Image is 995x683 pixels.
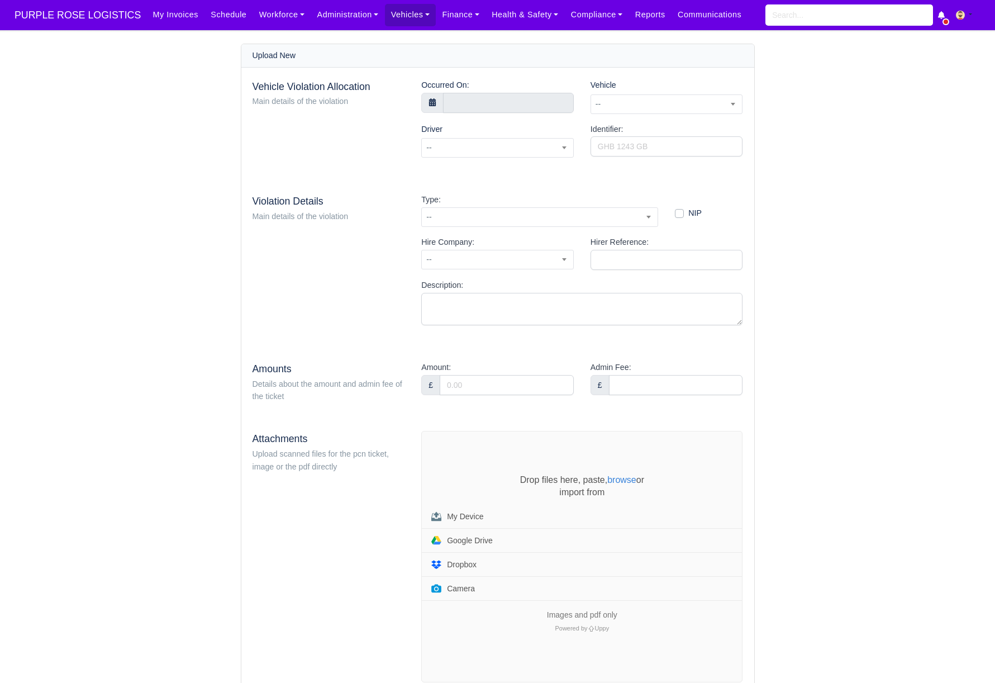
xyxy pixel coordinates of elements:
div: £ [591,375,610,395]
a: Health & Safety [485,4,565,26]
div: Camera [447,585,475,592]
h6: Upload New [253,51,296,60]
button: browse [607,476,636,485]
h5: Attachments [253,433,405,445]
label: Hire Company: [421,236,474,249]
h5: Amounts [253,363,405,375]
a: Workforce [253,4,311,26]
span: -- [591,97,742,111]
a: Finance [436,4,485,26]
a: My Invoices [146,4,204,26]
div: Main details of the violation [253,95,405,108]
span: -- [422,210,658,224]
a: Powered byUppy [555,625,609,632]
a: PURPLE ROSE LOGISTICS [9,4,146,26]
div: Main details of the violation [253,210,405,223]
div: Dropbox [447,561,477,568]
span: -- [421,207,658,227]
span: -- [421,138,574,158]
h5: Violation Details [253,196,405,207]
div: £ [421,375,440,395]
label: Admin Fee: [591,361,631,374]
a: Vehicles [385,4,436,26]
span: -- [422,141,573,155]
label: Amount: [421,361,451,374]
label: Occurred On: [421,79,469,92]
h5: Vehicle Violation Allocation [253,81,405,93]
label: Identifier: [591,123,623,136]
div: File Uploader [421,431,742,682]
label: Type: [421,193,441,206]
a: Reports [629,4,672,26]
input: Search... [765,4,933,26]
label: Vehicle [591,79,616,92]
label: Driver [421,123,442,136]
label: Description: [421,279,463,292]
div: Details about the amount and admin fee of the ticket [253,378,405,404]
div: Google Drive [447,537,493,544]
a: Compliance [565,4,629,26]
div: My Device [447,513,483,520]
div: Upload scanned files for the pcn ticket, image or the pdf directly [253,448,405,473]
span: -- [422,253,573,267]
a: Administration [311,4,384,26]
div: Drop files here, paste, or import from [498,474,666,498]
div: Images and pdf only [539,610,626,620]
iframe: Chat Widget [939,629,995,683]
span: -- [421,250,573,269]
label: Hirer Reference: [591,236,649,249]
span: Uppy [595,625,610,632]
a: Communications [672,4,748,26]
input: 0.00 [440,375,574,395]
span: -- [591,94,743,114]
input: GHB 1243 GB [591,136,743,156]
a: Schedule [204,4,253,26]
label: NIP [688,207,702,220]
